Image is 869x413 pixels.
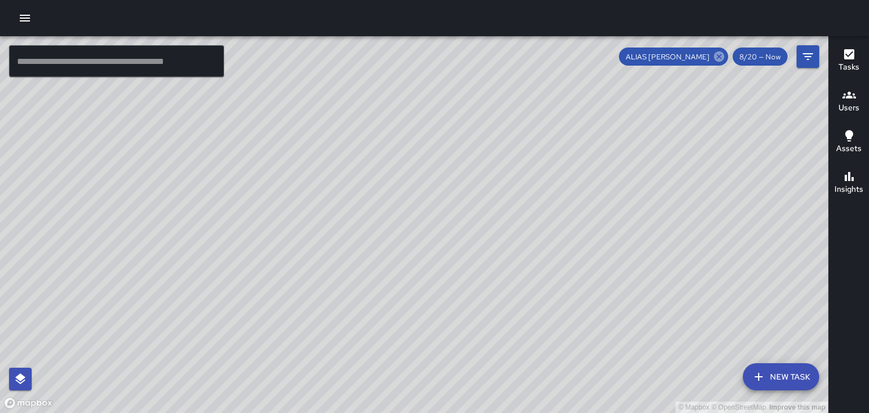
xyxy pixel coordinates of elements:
[797,45,819,68] button: Filters
[829,81,869,122] button: Users
[829,163,869,204] button: Insights
[743,363,819,390] button: New Task
[838,102,859,114] h6: Users
[619,52,716,62] span: ALIAS [PERSON_NAME]
[829,122,869,163] button: Assets
[619,48,728,66] div: ALIAS [PERSON_NAME]
[838,61,859,74] h6: Tasks
[829,41,869,81] button: Tasks
[834,183,863,196] h6: Insights
[836,143,862,155] h6: Assets
[733,52,788,62] span: 8/20 — Now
